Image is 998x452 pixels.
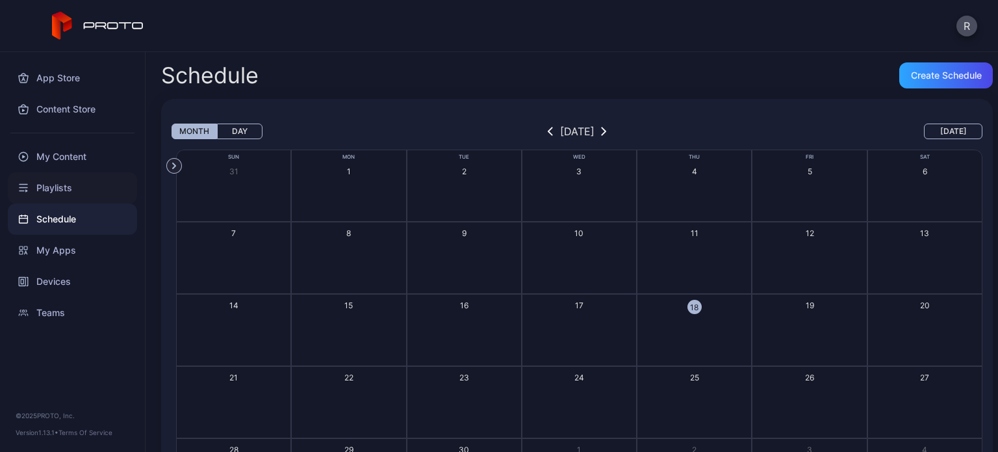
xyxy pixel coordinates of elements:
button: 2 [407,150,522,222]
a: Playlists [8,172,137,204]
div: Fri [752,153,867,161]
div: Wed [522,153,637,161]
button: 18 [637,294,752,366]
div: 3 [576,166,582,177]
a: Terms Of Service [58,429,112,436]
div: 10 [574,228,583,239]
button: 14 [176,294,291,366]
button: 23 [407,366,522,438]
div: 31 [229,166,238,177]
button: 3 [522,150,637,222]
button: 7 [176,222,291,294]
button: Day [217,124,262,139]
button: 11 [637,222,752,294]
button: 19 [752,294,867,366]
div: 16 [460,300,468,311]
button: 1 [291,150,406,222]
button: 5 [752,150,867,222]
button: 27 [867,366,982,438]
div: 17 [575,300,583,311]
div: 11 [691,228,698,239]
button: 25 [637,366,752,438]
div: 18 [687,300,702,314]
div: 13 [920,228,929,239]
div: Tue [407,153,522,161]
div: [DATE] [560,124,595,139]
button: 22 [291,366,406,438]
div: 27 [920,372,929,383]
button: 26 [752,366,867,438]
button: 13 [867,222,982,294]
a: Devices [8,266,137,297]
div: 24 [574,372,584,383]
button: 17 [522,294,637,366]
div: © 2025 PROTO, Inc. [16,410,129,421]
button: 21 [176,366,291,438]
div: 22 [344,372,353,383]
button: 9 [407,222,522,294]
a: My Apps [8,235,137,266]
div: 26 [805,372,814,383]
div: 8 [346,228,351,239]
button: Create Schedule [899,62,993,88]
button: Month [172,124,217,139]
a: My Content [8,141,137,172]
div: 4 [692,166,697,177]
div: 20 [920,300,930,311]
a: App Store [8,62,137,94]
div: Create Schedule [911,70,982,81]
div: 21 [229,372,238,383]
div: 1 [347,166,351,177]
div: 14 [229,300,238,311]
button: 15 [291,294,406,366]
a: Teams [8,297,137,328]
button: 8 [291,222,406,294]
button: 20 [867,294,982,366]
div: 12 [806,228,814,239]
div: 15 [344,300,353,311]
h2: Schedule [161,64,259,87]
div: 19 [806,300,814,311]
div: 25 [690,372,699,383]
button: 16 [407,294,522,366]
div: Thu [637,153,752,161]
button: 12 [752,222,867,294]
a: Schedule [8,204,137,235]
button: 6 [867,150,982,222]
span: Version 1.13.1 • [16,429,58,436]
button: 4 [637,150,752,222]
div: 7 [231,228,236,239]
div: Mon [291,153,406,161]
div: 6 [923,166,927,177]
div: 2 [462,166,467,177]
div: Sat [867,153,982,161]
div: Sun [176,153,291,161]
div: 23 [459,372,469,383]
div: 9 [462,228,467,239]
button: 10 [522,222,637,294]
button: [DATE] [924,124,982,139]
button: R [956,16,977,36]
button: 24 [522,366,637,438]
button: 31 [176,150,291,222]
div: 5 [808,166,812,177]
a: Content Store [8,94,137,125]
